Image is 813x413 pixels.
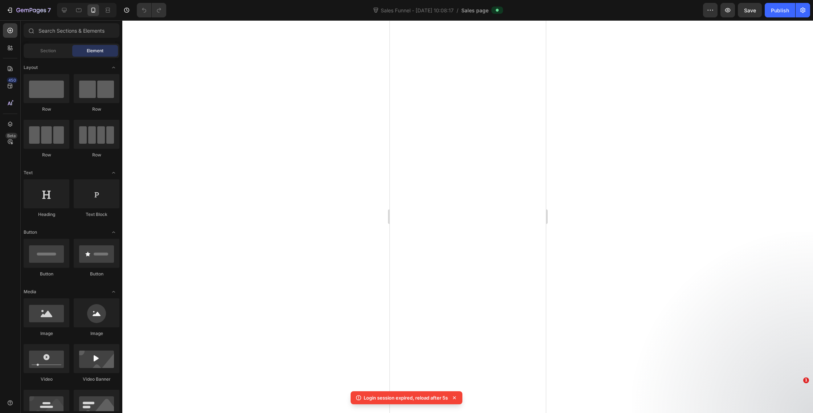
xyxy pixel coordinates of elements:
[48,6,51,15] p: 7
[74,106,119,113] div: Row
[5,133,17,139] div: Beta
[74,376,119,383] div: Video Banner
[24,64,38,71] span: Layout
[803,377,809,383] span: 1
[379,7,455,14] span: Sales Funnel - [DATE] 10:08:17
[24,229,37,236] span: Button
[24,23,119,38] input: Search Sections & Elements
[24,152,69,158] div: Row
[108,62,119,73] span: Toggle open
[137,3,166,17] div: Undo/Redo
[788,388,806,406] iframe: Intercom live chat
[744,7,756,13] span: Save
[108,167,119,179] span: Toggle open
[390,20,546,413] iframe: Design area
[108,286,119,298] span: Toggle open
[40,48,56,54] span: Section
[24,211,69,218] div: Heading
[24,289,36,295] span: Media
[461,7,489,14] span: Sales page
[74,152,119,158] div: Row
[738,3,762,17] button: Save
[765,3,795,17] button: Publish
[24,169,33,176] span: Text
[24,330,69,337] div: Image
[74,211,119,218] div: Text Block
[7,77,17,83] div: 450
[771,7,789,14] div: Publish
[457,7,458,14] span: /
[74,330,119,337] div: Image
[74,271,119,277] div: Button
[24,271,69,277] div: Button
[108,226,119,238] span: Toggle open
[364,394,448,401] p: Login session expired, reload after 5s
[87,48,103,54] span: Element
[3,3,54,17] button: 7
[24,376,69,383] div: Video
[24,106,69,113] div: Row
